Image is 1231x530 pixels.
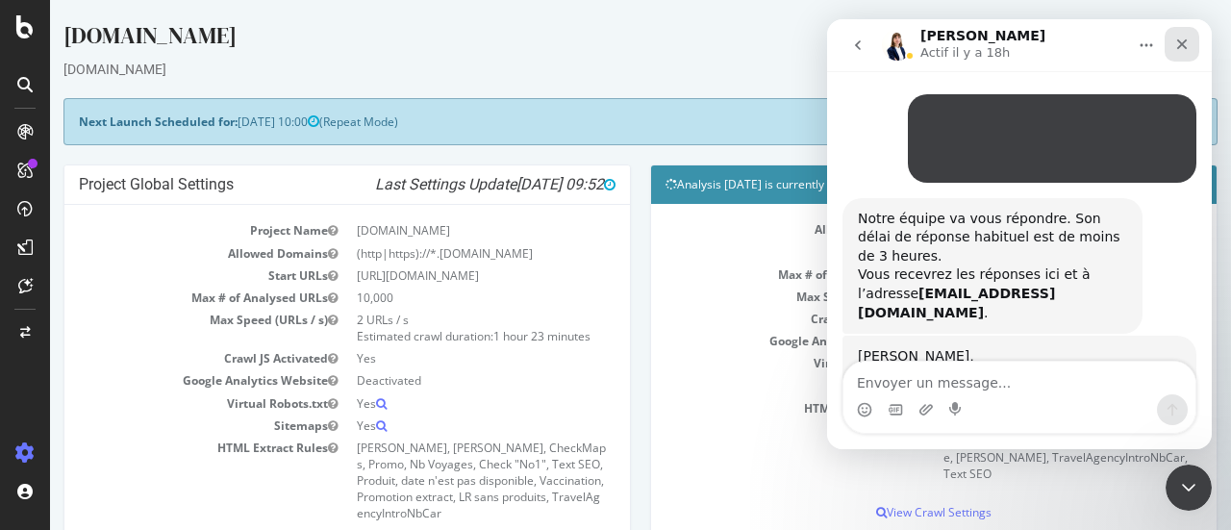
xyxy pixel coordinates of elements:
td: Yes [297,347,565,369]
td: (http|https)://*.[DOMAIN_NAME] [297,242,565,265]
td: Max Speed (URLs / s) [615,286,884,308]
td: Google Analytics Website [615,330,884,352]
td: Project Name [29,219,297,241]
div: [DOMAIN_NAME] [13,19,1168,60]
td: Yes [297,392,565,415]
td: HTML Extract Rules [615,397,884,486]
td: Nb Voyages, Nb Avis, CheckMaps, Check "No1", Vaccination, Promo, LR sans produits, Promotion extr... [884,397,1152,486]
td: 2 URLs / s [884,286,1152,308]
td: Start URLs [615,241,884,264]
td: Virtual Robots.txt [29,392,297,415]
td: Crawl JS Activated [29,347,297,369]
td: [PERSON_NAME], [PERSON_NAME], CheckMaps, Promo, Nb Voyages, Check "No1", Text SEO, Produit, date ... [297,437,565,525]
td: Max # of Analysed URLs [615,264,884,286]
td: Yes [297,415,565,437]
td: [DOMAIN_NAME] [297,219,565,241]
td: (http|https)://*.[DOMAIN_NAME] [884,218,1152,240]
td: HTML Extract Rules [29,437,297,525]
td: [URL][DOMAIN_NAME] [884,241,1152,264]
td: Max Speed (URLs / s) [29,309,297,347]
h4: Analysis [DATE] is currently running [615,175,1152,194]
td: 2 URLs / s Estimated crawl duration: [297,309,565,347]
td: 10,000 [297,287,565,309]
span: 1 hour 23 minutes [443,328,540,344]
td: Sitemaps [29,415,297,437]
i: Last Settings Update [325,175,565,194]
td: [URL][DOMAIN_NAME] [297,265,565,287]
iframe: Intercom live chat [827,19,1212,449]
td: Google Analytics Website [29,369,297,391]
strong: Next Launch Scheduled for: [29,114,188,130]
td: Deactivated [884,330,1152,352]
td: Yes [884,308,1152,330]
td: Crawl JS Activated [615,308,884,330]
h4: Project Global Settings [29,175,565,194]
td: Allowed Domains [29,242,297,265]
td: Allowed Domains [615,218,884,240]
iframe: Intercom live chat [1166,465,1212,511]
td: 10,000 [884,264,1152,286]
td: Start URLs [29,265,297,287]
td: Deactivated [297,369,565,391]
span: [DATE] 09:52 [466,175,565,193]
div: [DOMAIN_NAME] [13,60,1168,79]
td: Yes [884,352,1152,374]
span: [DATE] 10:00 [188,114,269,130]
td: Virtual Robots.txt [615,352,884,374]
td: Max # of Analysed URLs [29,287,297,309]
td: Sitemaps [615,374,884,396]
p: View Crawl Settings [615,504,1152,520]
div: (Repeat Mode) [13,98,1168,145]
td: Yes [884,374,1152,396]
